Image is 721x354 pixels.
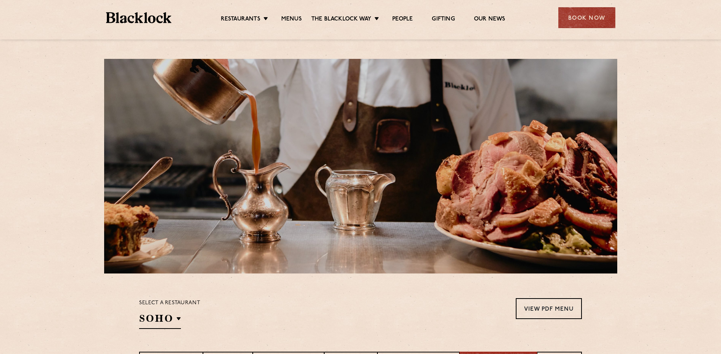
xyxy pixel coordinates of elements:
[221,16,260,24] a: Restaurants
[139,298,200,308] p: Select a restaurant
[106,12,172,23] img: BL_Textured_Logo-footer-cropped.svg
[139,312,181,329] h2: SOHO
[558,7,615,28] div: Book Now
[474,16,505,24] a: Our News
[311,16,371,24] a: The Blacklock Way
[516,298,582,319] a: View PDF Menu
[392,16,413,24] a: People
[432,16,455,24] a: Gifting
[281,16,302,24] a: Menus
